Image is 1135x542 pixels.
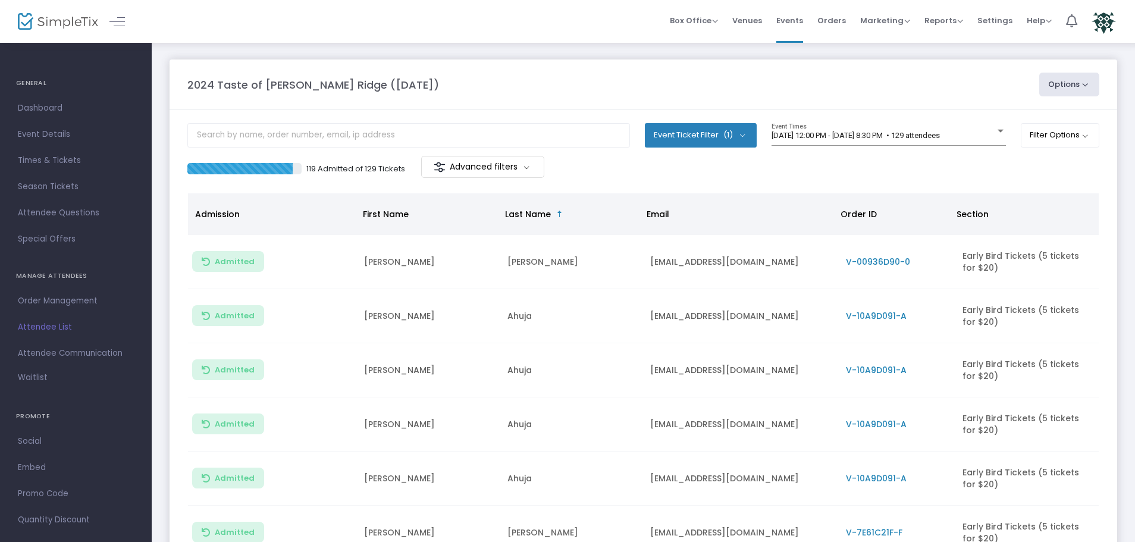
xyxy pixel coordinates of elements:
[670,15,718,26] span: Box Office
[215,528,255,537] span: Admitted
[18,101,134,116] span: Dashboard
[18,319,134,335] span: Attendee List
[955,343,1099,397] td: Early Bird Tickets (5 tickets for $20)
[357,343,500,397] td: [PERSON_NAME]
[500,397,644,452] td: Ahuja
[215,419,255,429] span: Admitted
[18,179,134,195] span: Season Tickets
[18,231,134,247] span: Special Offers
[924,15,963,26] span: Reports
[192,251,264,272] button: Admitted
[16,71,136,95] h4: GENERAL
[860,15,910,26] span: Marketing
[505,208,551,220] span: Last Name
[846,310,907,322] span: V-10A9D091-A
[732,5,762,36] span: Venues
[955,289,1099,343] td: Early Bird Tickets (5 tickets for $20)
[18,346,134,361] span: Attendee Communication
[18,372,48,384] span: Waitlist
[643,235,838,289] td: [EMAIL_ADDRESS][DOMAIN_NAME]
[955,452,1099,506] td: Early Bird Tickets (5 tickets for $20)
[1021,123,1100,147] button: Filter Options
[215,365,255,375] span: Admitted
[555,209,565,219] span: Sortable
[215,257,255,267] span: Admitted
[357,235,500,289] td: [PERSON_NAME]
[846,256,910,268] span: V-00936D90-0
[192,468,264,488] button: Admitted
[16,264,136,288] h4: MANAGE ATTENDEES
[776,5,803,36] span: Events
[500,452,644,506] td: Ahuja
[192,305,264,326] button: Admitted
[18,512,134,528] span: Quantity Discount
[421,156,544,178] m-button: Advanced filters
[645,123,757,147] button: Event Ticket Filter(1)
[16,405,136,428] h4: PROMOTE
[643,397,838,452] td: [EMAIL_ADDRESS][DOMAIN_NAME]
[647,208,669,220] span: Email
[955,235,1099,289] td: Early Bird Tickets (5 tickets for $20)
[192,413,264,434] button: Admitted
[1039,73,1100,96] button: Options
[772,131,940,140] span: [DATE] 12:00 PM - [DATE] 8:30 PM • 129 attendees
[18,293,134,309] span: Order Management
[1027,15,1052,26] span: Help
[357,397,500,452] td: [PERSON_NAME]
[977,5,1012,36] span: Settings
[195,208,240,220] span: Admission
[18,486,134,502] span: Promo Code
[192,359,264,380] button: Admitted
[500,343,644,397] td: Ahuja
[846,364,907,376] span: V-10A9D091-A
[846,418,907,430] span: V-10A9D091-A
[643,452,838,506] td: [EMAIL_ADDRESS][DOMAIN_NAME]
[846,527,902,538] span: V-7E61C21F-F
[18,434,134,449] span: Social
[363,208,409,220] span: First Name
[500,235,644,289] td: [PERSON_NAME]
[18,153,134,168] span: Times & Tickets
[187,77,439,93] m-panel-title: 2024 Taste of [PERSON_NAME] Ridge ([DATE])
[846,472,907,484] span: V-10A9D091-A
[18,205,134,221] span: Attendee Questions
[500,289,644,343] td: Ahuja
[723,130,733,140] span: (1)
[957,208,989,220] span: Section
[215,311,255,321] span: Admitted
[357,452,500,506] td: [PERSON_NAME]
[434,161,446,173] img: filter
[18,127,134,142] span: Event Details
[215,474,255,483] span: Admitted
[18,460,134,475] span: Embed
[817,5,846,36] span: Orders
[955,397,1099,452] td: Early Bird Tickets (5 tickets for $20)
[306,163,405,175] p: 119 Admitted of 129 Tickets
[357,289,500,343] td: [PERSON_NAME]
[643,343,838,397] td: [EMAIL_ADDRESS][DOMAIN_NAME]
[187,123,630,148] input: Search by name, order number, email, ip address
[841,208,877,220] span: Order ID
[643,289,838,343] td: [EMAIL_ADDRESS][DOMAIN_NAME]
